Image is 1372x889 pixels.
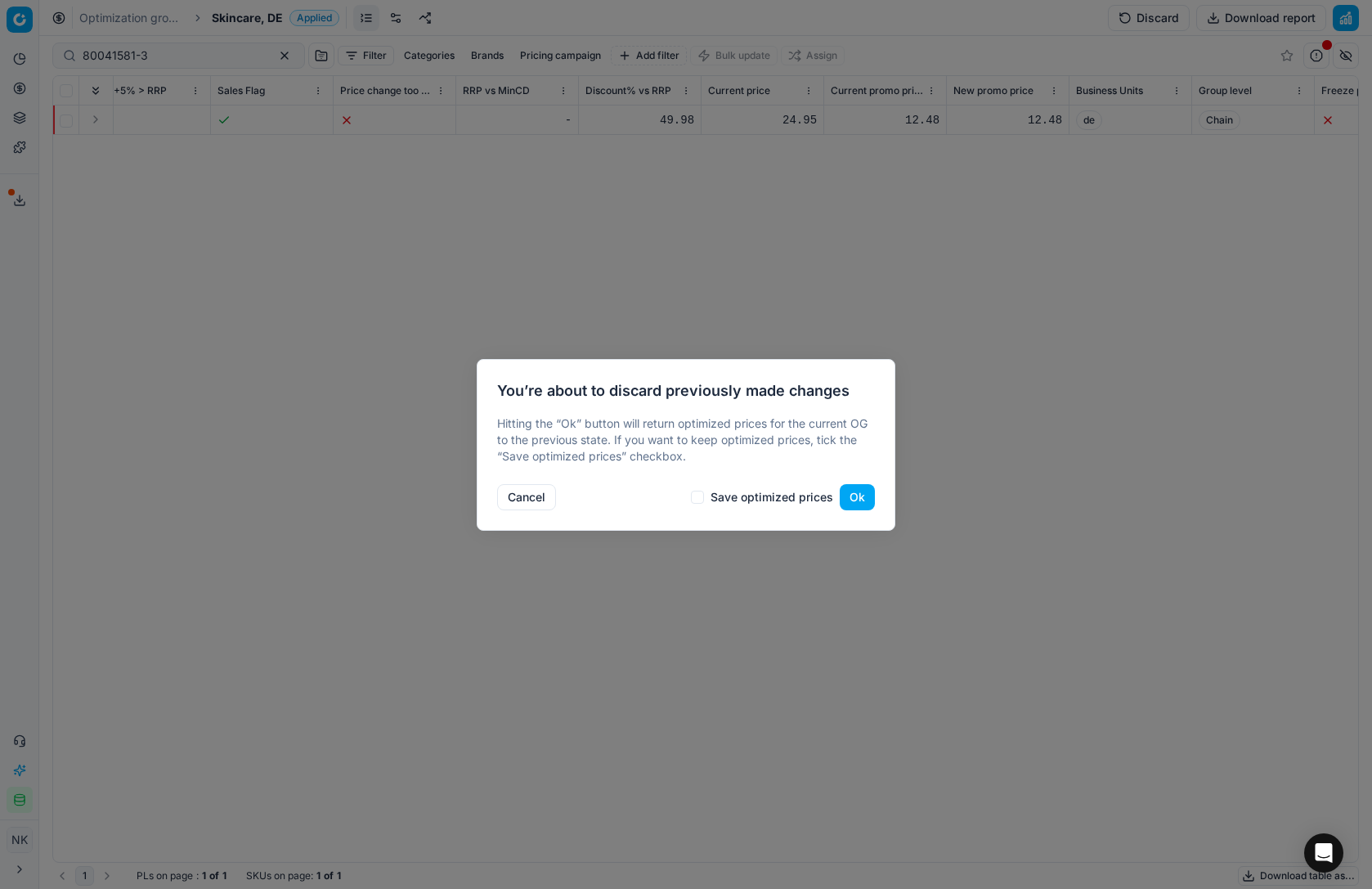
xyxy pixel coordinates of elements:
[497,415,875,465] p: Hitting the “Ok” button will return optimized prices for the current OG to the previous state. If...
[711,492,833,503] label: Save optimized prices
[840,484,875,510] button: Ok
[691,491,704,504] input: Save optimized prices
[497,379,875,402] h2: You’re about to discard previously made changes
[497,484,556,510] button: Cancel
